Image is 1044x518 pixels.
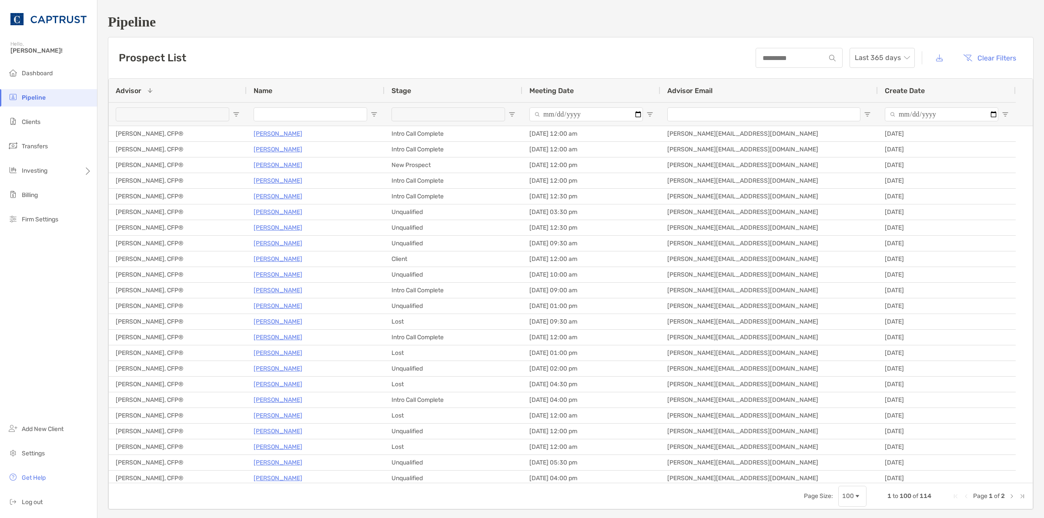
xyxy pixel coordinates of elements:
[878,298,1016,314] div: [DATE]
[254,238,302,249] a: [PERSON_NAME]
[878,189,1016,204] div: [DATE]
[878,157,1016,173] div: [DATE]
[1001,492,1005,500] span: 2
[109,173,247,188] div: [PERSON_NAME], CFP®
[254,379,302,390] p: [PERSON_NAME]
[109,361,247,376] div: [PERSON_NAME], CFP®
[878,455,1016,470] div: [DATE]
[109,142,247,157] div: [PERSON_NAME], CFP®
[254,87,272,95] span: Name
[254,175,302,186] p: [PERSON_NAME]
[254,207,302,217] a: [PERSON_NAME]
[109,455,247,470] div: [PERSON_NAME], CFP®
[829,55,836,61] img: input icon
[8,92,18,102] img: pipeline icon
[8,423,18,434] img: add_new_client icon
[22,474,46,481] span: Get Help
[660,267,878,282] div: [PERSON_NAME][EMAIL_ADDRESS][DOMAIN_NAME]
[509,111,515,118] button: Open Filter Menu
[22,216,58,223] span: Firm Settings
[660,439,878,455] div: [PERSON_NAME][EMAIL_ADDRESS][DOMAIN_NAME]
[254,426,302,437] p: [PERSON_NAME]
[660,126,878,141] div: [PERSON_NAME][EMAIL_ADDRESS][DOMAIN_NAME]
[878,173,1016,188] div: [DATE]
[913,492,918,500] span: of
[1008,493,1015,500] div: Next Page
[22,498,43,506] span: Log out
[254,363,302,374] a: [PERSON_NAME]
[109,392,247,408] div: [PERSON_NAME], CFP®
[385,471,522,486] div: Unqualified
[116,87,141,95] span: Advisor
[254,332,302,343] a: [PERSON_NAME]
[660,283,878,298] div: [PERSON_NAME][EMAIL_ADDRESS][DOMAIN_NAME]
[385,392,522,408] div: Intro Call Complete
[878,424,1016,439] div: [DATE]
[522,220,660,235] div: [DATE] 12:30 pm
[22,143,48,150] span: Transfers
[254,410,302,421] a: [PERSON_NAME]
[254,128,302,139] p: [PERSON_NAME]
[22,94,46,101] span: Pipeline
[994,492,1000,500] span: of
[900,492,911,500] span: 100
[660,157,878,173] div: [PERSON_NAME][EMAIL_ADDRESS][DOMAIN_NAME]
[973,492,987,500] span: Page
[878,142,1016,157] div: [DATE]
[522,330,660,345] div: [DATE] 12:00 am
[660,189,878,204] div: [PERSON_NAME][EMAIL_ADDRESS][DOMAIN_NAME]
[109,330,247,345] div: [PERSON_NAME], CFP®
[660,251,878,267] div: [PERSON_NAME][EMAIL_ADDRESS][DOMAIN_NAME]
[385,330,522,345] div: Intro Call Complete
[385,345,522,361] div: Lost
[254,348,302,358] p: [PERSON_NAME]
[8,496,18,507] img: logout icon
[522,361,660,376] div: [DATE] 02:00 pm
[385,361,522,376] div: Unqualified
[109,408,247,423] div: [PERSON_NAME], CFP®
[878,377,1016,392] div: [DATE]
[109,298,247,314] div: [PERSON_NAME], CFP®
[878,126,1016,141] div: [DATE]
[22,70,53,77] span: Dashboard
[109,189,247,204] div: [PERSON_NAME], CFP®
[885,107,998,121] input: Create Date Filter Input
[522,455,660,470] div: [DATE] 05:30 pm
[385,189,522,204] div: Intro Call Complete
[385,157,522,173] div: New Prospect
[660,345,878,361] div: [PERSON_NAME][EMAIL_ADDRESS][DOMAIN_NAME]
[254,473,302,484] a: [PERSON_NAME]
[109,314,247,329] div: [PERSON_NAME], CFP®
[878,439,1016,455] div: [DATE]
[660,142,878,157] div: [PERSON_NAME][EMAIL_ADDRESS][DOMAIN_NAME]
[254,269,302,280] a: [PERSON_NAME]
[8,472,18,482] img: get-help icon
[878,330,1016,345] div: [DATE]
[878,361,1016,376] div: [DATE]
[385,298,522,314] div: Unqualified
[660,377,878,392] div: [PERSON_NAME][EMAIL_ADDRESS][DOMAIN_NAME]
[10,47,92,54] span: [PERSON_NAME]!
[878,314,1016,329] div: [DATE]
[8,140,18,151] img: transfers icon
[529,87,574,95] span: Meeting Date
[522,204,660,220] div: [DATE] 03:30 pm
[254,457,302,468] a: [PERSON_NAME]
[878,220,1016,235] div: [DATE]
[254,144,302,155] a: [PERSON_NAME]
[8,116,18,127] img: clients icon
[522,314,660,329] div: [DATE] 09:30 am
[109,377,247,392] div: [PERSON_NAME], CFP®
[254,160,302,170] p: [PERSON_NAME]
[878,408,1016,423] div: [DATE]
[878,267,1016,282] div: [DATE]
[522,267,660,282] div: [DATE] 10:00 am
[385,455,522,470] div: Unqualified
[887,492,891,500] span: 1
[254,394,302,405] a: [PERSON_NAME]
